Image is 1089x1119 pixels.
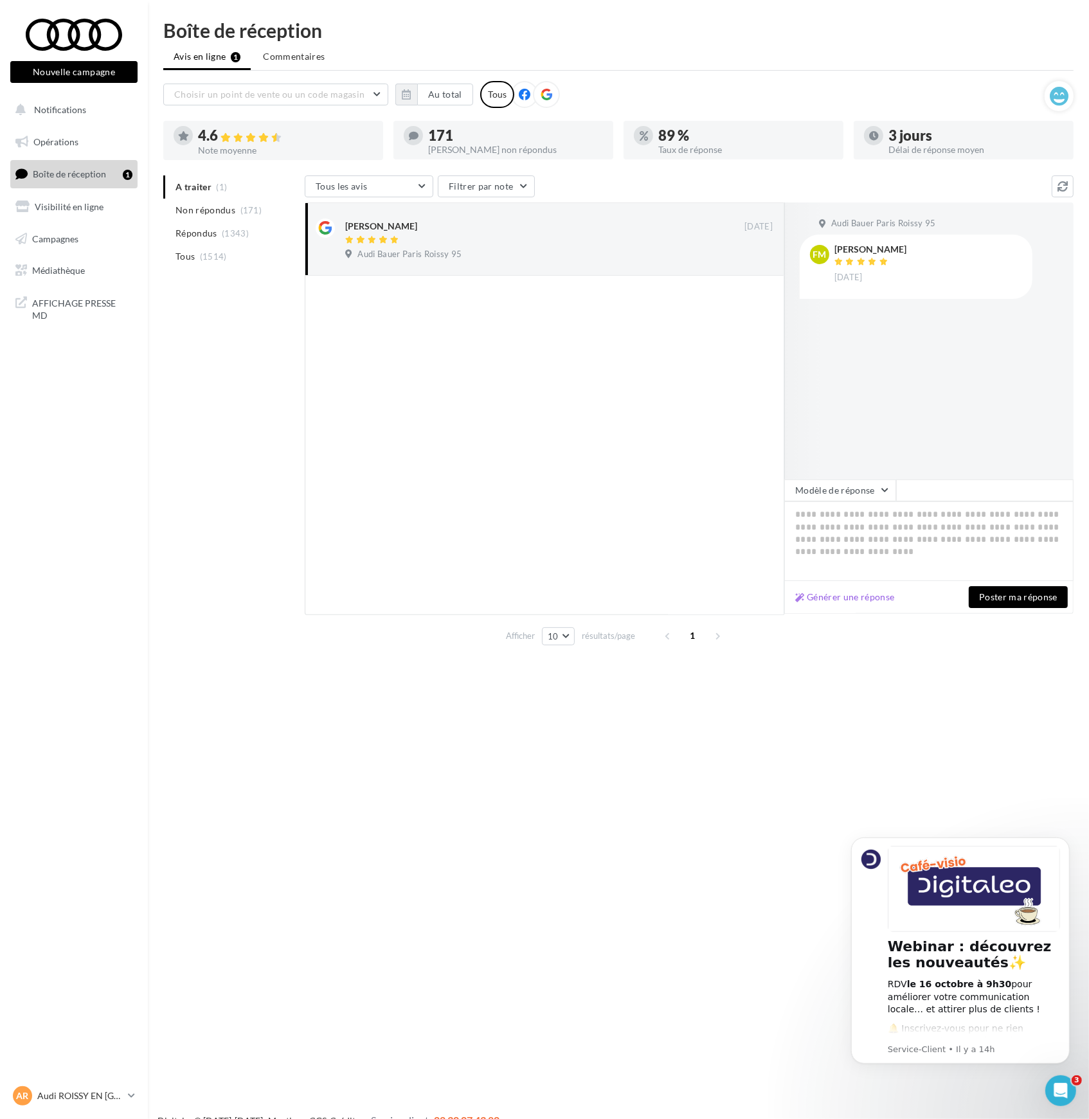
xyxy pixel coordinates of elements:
span: Choisir un point de vente ou un code magasin [174,89,364,100]
button: Au total [395,84,473,105]
span: Opérations [33,136,78,147]
button: Poster ma réponse [969,586,1068,608]
span: Médiathèque [32,265,85,276]
span: Tous [175,250,195,263]
a: Boîte de réception1 [8,160,140,188]
button: 10 [542,627,575,645]
span: Boîte de réception [33,168,106,179]
a: Campagnes [8,226,140,253]
span: AFFICHAGE PRESSE MD [32,294,132,322]
button: Générer une réponse [790,589,900,605]
div: [PERSON_NAME] [834,245,906,254]
a: AFFICHAGE PRESSE MD [8,289,140,327]
div: Boîte de réception [163,21,1074,40]
div: Taux de réponse [658,145,833,154]
button: Choisir un point de vente ou un code magasin [163,84,388,105]
button: Au total [417,84,473,105]
span: (171) [240,205,262,215]
button: Notifications [8,96,135,123]
div: Tous [480,81,514,108]
span: Tous les avis [316,181,368,192]
a: Médiathèque [8,257,140,284]
span: Visibilité en ligne [35,201,104,212]
div: 171 [428,129,603,143]
span: Répondus [175,227,217,240]
span: résultats/page [582,630,635,642]
a: Opérations [8,129,140,156]
span: [DATE] [834,272,863,283]
span: 3 [1072,1075,1082,1086]
div: Délai de réponse moyen [888,145,1063,154]
p: Audi ROISSY EN [GEOGRAPHIC_DATA] [37,1089,123,1102]
span: FM [813,248,827,261]
a: Visibilité en ligne [8,193,140,220]
span: Non répondus [175,204,235,217]
span: (1343) [222,228,249,238]
span: [DATE] [744,221,773,233]
span: Commentaires [263,50,325,63]
a: AR Audi ROISSY EN [GEOGRAPHIC_DATA] [10,1084,138,1108]
div: 3 jours [888,129,1063,143]
span: Campagnes [32,233,78,244]
div: Note moyenne [198,146,373,155]
div: [PERSON_NAME] non répondus [428,145,603,154]
button: Nouvelle campagne [10,61,138,83]
span: (1514) [200,251,227,262]
span: Audi Bauer Paris Roissy 95 [831,218,935,229]
button: Tous les avis [305,175,433,197]
button: Filtrer par note [438,175,535,197]
iframe: Intercom live chat [1045,1075,1076,1106]
span: Notifications [34,104,86,115]
div: 1 [123,170,132,180]
span: 10 [548,631,559,641]
iframe: Intercom notifications message [832,821,1089,1113]
button: Modèle de réponse [784,479,896,501]
div: 4.6 [198,129,373,143]
div: 89 % [658,129,833,143]
span: Audi Bauer Paris Roissy 95 [357,249,462,260]
span: AR [17,1089,29,1102]
span: 1 [683,625,703,646]
div: [PERSON_NAME] [345,220,417,233]
span: Afficher [506,630,535,642]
